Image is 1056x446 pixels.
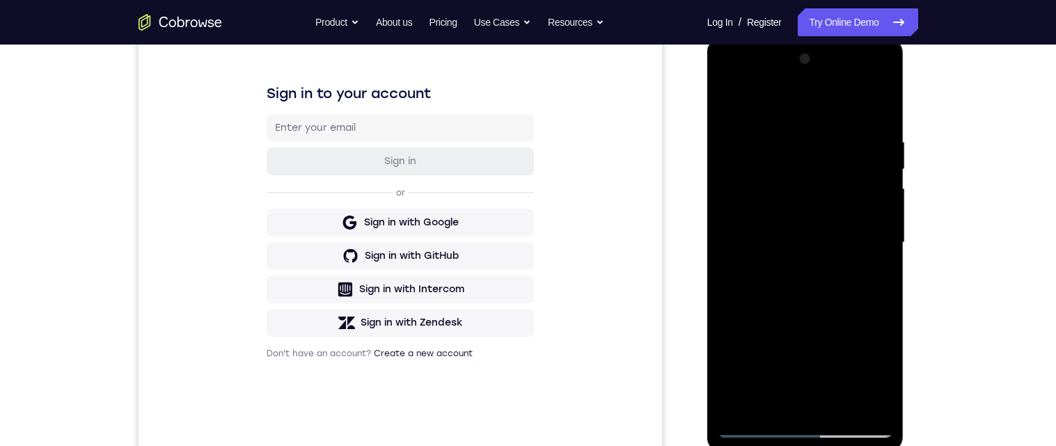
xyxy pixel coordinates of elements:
[128,221,395,248] button: Sign in with Google
[235,360,334,370] a: Create a new account
[255,199,269,210] p: or
[128,287,395,315] button: Sign in with Intercom
[548,8,604,36] button: Resources
[222,328,324,342] div: Sign in with Zendesk
[221,294,326,308] div: Sign in with Intercom
[474,8,531,36] button: Use Cases
[429,8,457,36] a: Pricing
[798,8,917,36] a: Try Online Demo
[739,14,741,31] span: /
[128,321,395,349] button: Sign in with Zendesk
[226,228,320,241] div: Sign in with Google
[139,14,222,31] a: Go to the home page
[128,360,395,371] p: Don't have an account?
[128,254,395,282] button: Sign in with GitHub
[226,261,320,275] div: Sign in with GitHub
[315,8,359,36] button: Product
[747,8,781,36] a: Register
[376,8,412,36] a: About us
[707,8,733,36] a: Log In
